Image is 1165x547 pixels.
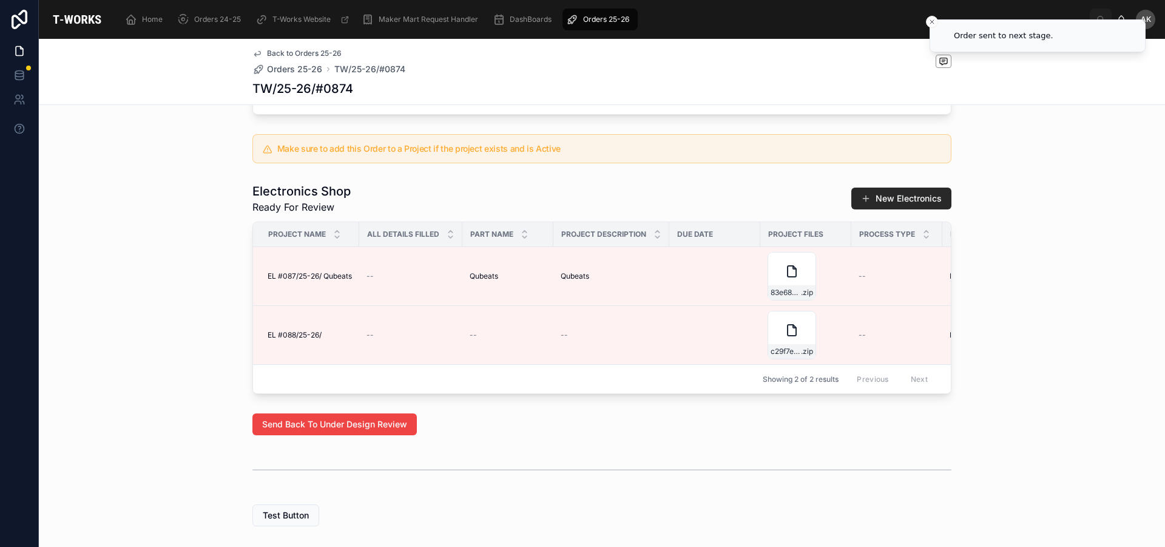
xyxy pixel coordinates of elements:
[194,15,241,24] span: Orders 24-25
[954,30,1053,42] div: Order sent to next stage.
[801,347,813,356] span: .zip
[926,16,938,28] button: Close toast
[950,271,1001,281] span: FR-4 ( 2 layer )
[334,63,405,75] a: TW/25-26/#0874
[49,10,106,29] img: App logo
[252,200,351,214] span: Ready For Review
[367,229,439,239] span: All Details Filled
[1141,15,1151,24] span: AK
[859,271,866,281] span: --
[262,418,407,430] span: Send Back To Under Design Review
[771,347,801,356] span: c29f7e8c-b7d5-43a6-8317-306af6bc92fb-Geber-2-(1)
[115,6,1090,33] div: scrollable content
[583,15,629,24] span: Orders 25-26
[267,63,322,75] span: Orders 25-26
[859,330,866,340] span: --
[358,8,487,30] a: Maker Mart Request Handler
[366,271,374,281] span: --
[277,144,941,153] h5: Make sure to add this Order to a Project if the project exists and is Active
[510,15,552,24] span: DashBoards
[950,229,987,239] span: Material
[268,271,352,281] span: EL #087/25-26/ Qubeats
[252,8,356,30] a: T-Works Website
[801,288,813,297] span: .zip
[252,183,351,200] h1: Electronics Shop
[268,330,322,340] span: EL #088/25-26/
[771,288,801,297] span: 83e68d4d-ce2e-47e1-8f3b-e15a7ee6b0db-Geber-1
[267,49,342,58] span: Back to Orders 25-26
[470,271,498,281] span: Qubeats
[470,330,477,340] span: --
[268,229,326,239] span: Project Name
[263,509,309,522] span: Test Button
[562,8,638,30] a: Orders 25-26
[252,505,319,526] button: Test Button
[851,188,951,209] button: New Electronics
[252,63,322,75] a: Orders 25-26
[379,15,478,24] span: Maker Mart Request Handler
[561,330,568,340] span: --
[366,330,374,340] span: --
[142,15,163,24] span: Home
[950,330,1002,340] span: FR-4 ( 4 layer )
[252,80,353,97] h1: TW/25-26/#0874
[121,8,171,30] a: Home
[489,8,560,30] a: DashBoards
[561,229,646,239] span: Project Description
[763,375,839,384] span: Showing 2 of 2 results
[252,413,417,435] button: Send Back To Under Design Review
[272,15,331,24] span: T-Works Website
[174,8,249,30] a: Orders 24-25
[677,229,713,239] span: Due Date
[470,229,513,239] span: Part Name
[768,229,823,239] span: Project Files
[561,271,589,281] span: Qubeats
[859,229,915,239] span: Process Type
[252,49,342,58] a: Back to Orders 25-26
